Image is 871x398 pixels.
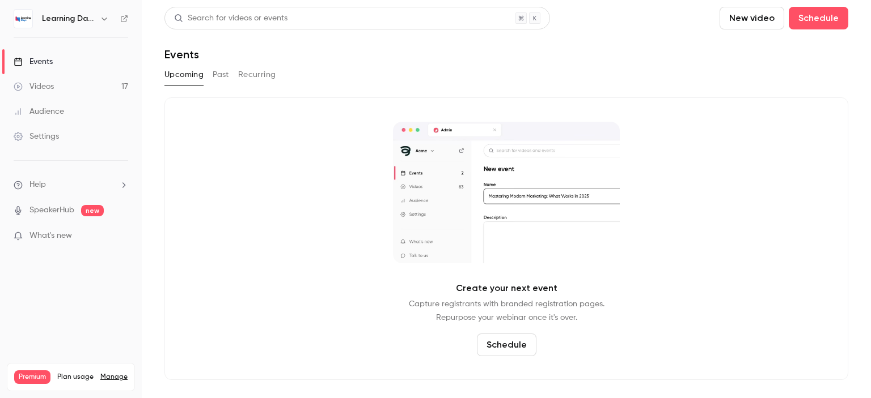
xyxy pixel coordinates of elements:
div: Videos [14,81,54,92]
img: Learning Days [14,10,32,28]
button: Schedule [477,333,536,356]
span: new [81,205,104,216]
img: tab_domain_overview_orange.svg [46,66,55,75]
span: What's new [29,230,72,242]
img: website_grey.svg [18,29,27,38]
div: Search for videos or events [174,12,287,24]
img: tab_keywords_by_traffic_grey.svg [129,66,138,75]
button: Recurring [238,66,276,84]
button: Schedule [789,7,848,29]
div: Mots-clés [141,67,174,74]
a: Manage [100,373,128,382]
p: Create your next event [456,281,557,295]
div: Domaine [58,67,87,74]
div: Events [14,56,53,67]
span: Premium [14,370,50,384]
div: Domaine: [DOMAIN_NAME] [29,29,128,38]
span: Help [29,179,46,191]
button: New video [720,7,784,29]
button: Upcoming [164,66,204,84]
div: Settings [14,131,59,142]
img: logo_orange.svg [18,18,27,27]
span: Plan usage [57,373,94,382]
a: SpeakerHub [29,204,74,216]
h6: Learning Days [42,13,95,24]
button: Past [213,66,229,84]
li: help-dropdown-opener [14,179,128,191]
p: Capture registrants with branded registration pages. Repurpose your webinar once it's over. [409,297,604,324]
div: Audience [14,106,64,117]
h1: Events [164,48,199,61]
div: v 4.0.25 [32,18,56,27]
